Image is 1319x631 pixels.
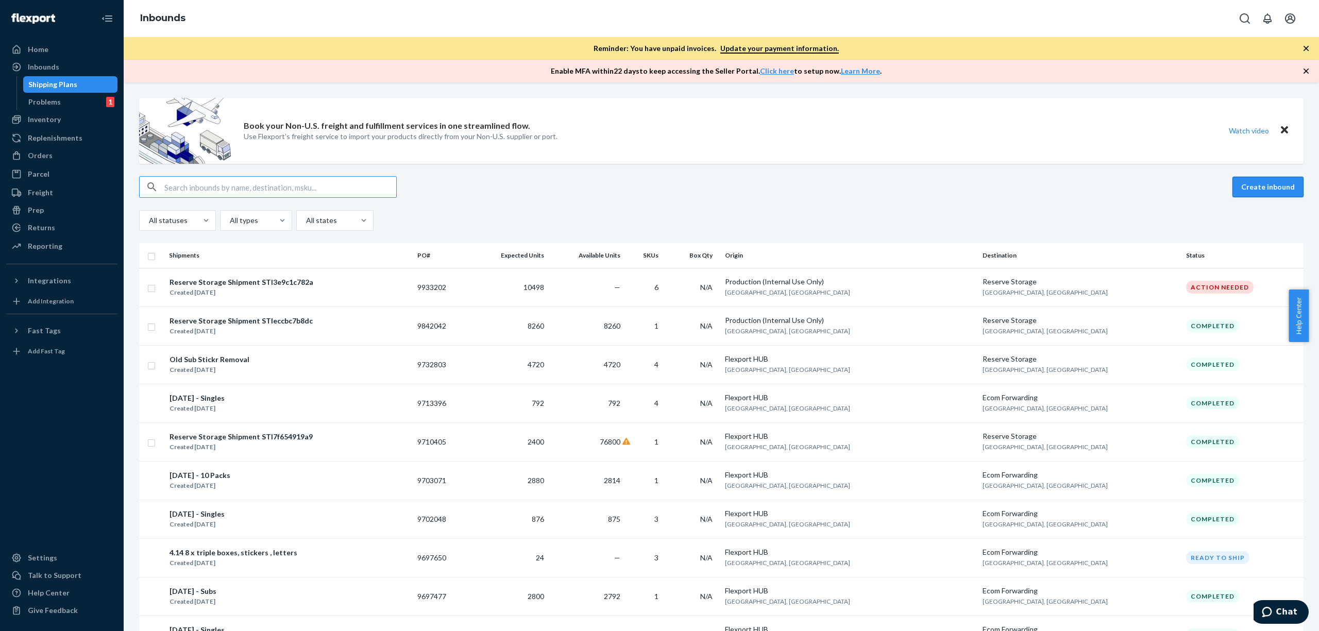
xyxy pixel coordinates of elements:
span: 792 [608,399,620,407]
a: Problems1 [23,94,118,110]
div: Help Center [28,588,70,598]
div: Ecom Forwarding [983,547,1178,557]
span: N/A [700,437,713,446]
div: Created [DATE] [170,365,249,375]
button: Watch video [1222,123,1276,138]
div: Ready to ship [1186,551,1249,564]
a: Shipping Plans [23,76,118,93]
span: 1 [654,437,658,446]
span: 4720 [604,360,620,369]
p: Use Flexport’s freight service to import your products directly from your Non-U.S. supplier or port. [244,131,557,142]
a: Home [6,41,117,58]
td: 9732803 [413,345,470,384]
span: 4720 [528,360,544,369]
input: Search inbounds by name, destination, msku... [164,177,396,197]
a: Parcel [6,166,117,182]
div: Created [DATE] [170,326,313,336]
td: 9703071 [413,461,470,500]
span: [GEOGRAPHIC_DATA], [GEOGRAPHIC_DATA] [983,288,1108,296]
td: 9710405 [413,422,470,461]
span: [GEOGRAPHIC_DATA], [GEOGRAPHIC_DATA] [725,598,850,605]
td: 9697650 [413,538,470,577]
button: Close Navigation [97,8,117,29]
span: 792 [532,399,544,407]
div: Orders [28,150,53,161]
div: Reserve Storage [983,431,1178,441]
a: Help Center [6,585,117,601]
span: N/A [700,476,713,485]
td: 9933202 [413,268,470,306]
span: — [614,283,620,292]
div: Ecom Forwarding [983,470,1178,480]
div: Reserve Storage [983,277,1178,287]
div: Shipping Plans [28,79,77,90]
div: Flexport HUB [725,508,974,519]
input: All states [305,215,306,226]
a: Inbounds [140,12,185,24]
div: Created [DATE] [170,519,225,530]
th: Box Qty [667,243,721,268]
a: Freight [6,184,117,201]
div: [DATE] - 10 Packs [170,470,230,481]
div: Ecom Forwarding [983,586,1178,596]
th: Shipments [165,243,413,268]
a: Settings [6,550,117,566]
div: Home [28,44,48,55]
span: N/A [700,515,713,523]
div: Completed [1186,474,1239,487]
div: Created [DATE] [170,481,230,491]
div: [DATE] - Singles [170,393,225,403]
div: Add Fast Tag [28,347,65,355]
div: Flexport HUB [725,354,974,364]
div: Created [DATE] [170,287,313,298]
button: Open notifications [1257,8,1278,29]
td: 9697477 [413,577,470,616]
div: Completed [1186,319,1239,332]
span: 8260 [604,321,620,330]
div: 1 [106,97,114,107]
div: Reserve Storage Shipment STIeccbc7b8dc [170,316,313,326]
button: Integrations [6,272,117,289]
a: Update your payment information. [720,44,839,54]
div: Completed [1186,435,1239,448]
span: 2800 [528,592,544,601]
span: N/A [700,360,713,369]
span: [GEOGRAPHIC_DATA], [GEOGRAPHIC_DATA] [725,404,850,412]
span: N/A [700,283,713,292]
div: Give Feedback [28,605,78,616]
th: Origin [721,243,978,268]
div: Parcel [28,169,49,179]
span: 24 [536,553,544,562]
p: Book your Non-U.S. freight and fulfillment services in one streamlined flow. [244,120,530,132]
p: Enable MFA within 22 days to keep accessing the Seller Portal. to setup now. . [551,66,882,76]
span: [GEOGRAPHIC_DATA], [GEOGRAPHIC_DATA] [725,520,850,528]
a: Orders [6,147,117,164]
div: 4.14 8 x triple boxes, stickers , letters [170,548,297,558]
span: [GEOGRAPHIC_DATA], [GEOGRAPHIC_DATA] [983,404,1108,412]
span: [GEOGRAPHIC_DATA], [GEOGRAPHIC_DATA] [983,327,1108,335]
div: Returns [28,223,55,233]
a: Reporting [6,238,117,254]
th: PO# [413,243,470,268]
span: 4 [654,399,658,407]
div: Talk to Support [28,570,81,581]
input: All statuses [148,215,149,226]
a: Click here [760,66,794,75]
span: N/A [700,321,713,330]
button: Open account menu [1280,8,1300,29]
span: [GEOGRAPHIC_DATA], [GEOGRAPHIC_DATA] [725,366,850,373]
span: 2792 [604,592,620,601]
div: Flexport HUB [725,547,974,557]
div: Problems [28,97,61,107]
a: Replenishments [6,130,117,146]
span: [GEOGRAPHIC_DATA], [GEOGRAPHIC_DATA] [725,288,850,296]
th: Status [1182,243,1304,268]
div: [DATE] - Singles [170,509,225,519]
div: Completed [1186,513,1239,525]
div: Add Integration [28,297,74,305]
span: 3 [654,553,658,562]
span: 875 [608,515,620,523]
a: Inventory [6,111,117,128]
div: Production (Internal Use Only) [725,315,974,326]
span: 2814 [604,476,620,485]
